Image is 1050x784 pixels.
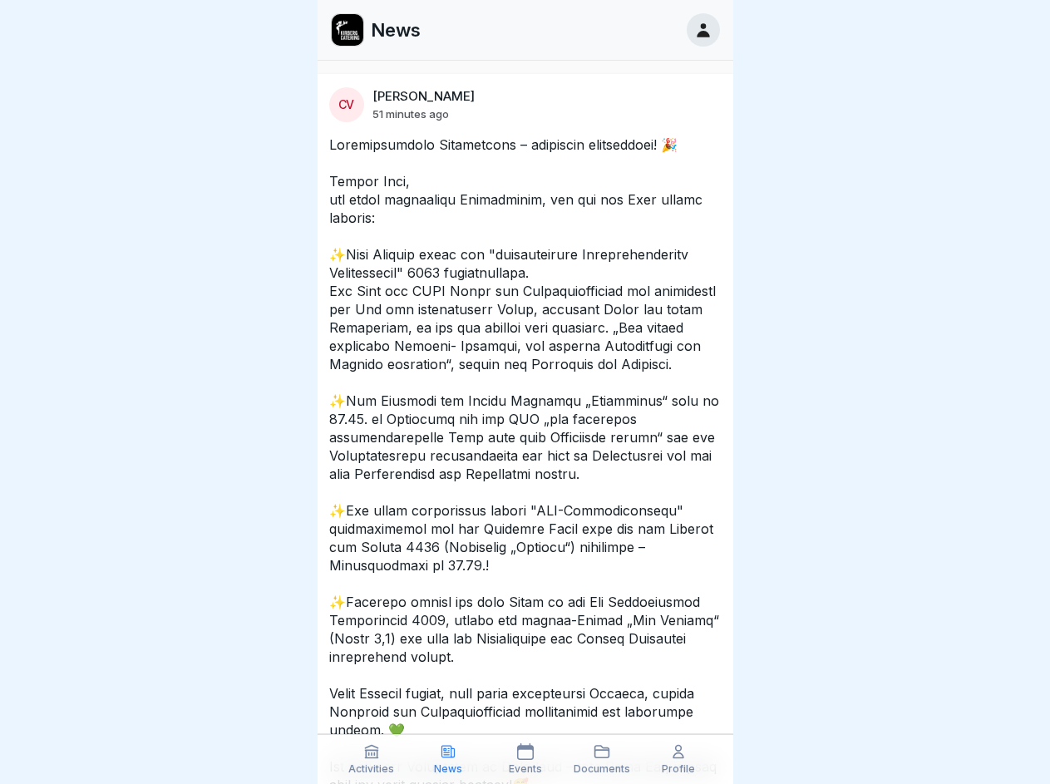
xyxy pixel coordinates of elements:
div: CV [329,87,364,122]
p: News [434,763,462,775]
p: 51 minutes ago [372,107,449,121]
p: Activities [348,763,394,775]
p: News [371,19,421,41]
p: Events [509,763,542,775]
p: Documents [574,763,630,775]
p: Profile [662,763,695,775]
img: ewxb9rjzulw9ace2na8lwzf2.png [332,14,363,46]
p: [PERSON_NAME] [372,89,475,104]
